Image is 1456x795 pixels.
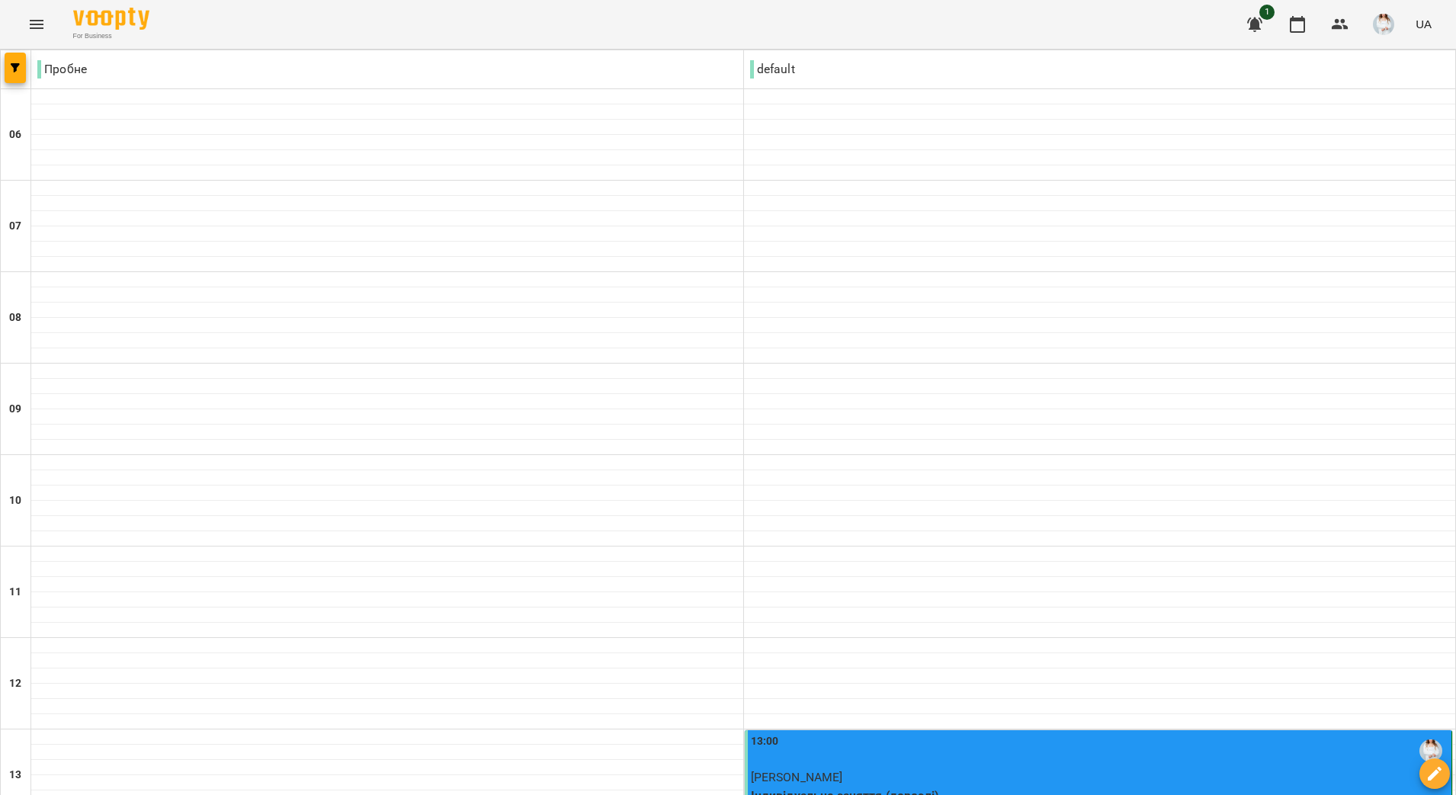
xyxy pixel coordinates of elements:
[73,8,149,30] img: Voopty Logo
[18,6,55,43] button: Menu
[9,767,21,784] h6: 13
[1416,16,1432,32] span: UA
[9,127,21,143] h6: 06
[750,60,795,79] p: default
[73,31,149,41] span: For Business
[751,770,843,784] span: [PERSON_NAME]
[1419,739,1442,762] img: Хоменко Марина Віталіївна
[9,675,21,692] h6: 12
[9,309,21,326] h6: 08
[751,733,779,750] label: 13:00
[1409,10,1438,38] button: UA
[9,401,21,418] h6: 09
[1373,14,1394,35] img: 31cba75fe2bd3cb19472609ed749f4b6.jpg
[9,218,21,235] h6: 07
[9,584,21,601] h6: 11
[37,60,87,79] p: Пробне
[9,492,21,509] h6: 10
[1259,5,1275,20] span: 1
